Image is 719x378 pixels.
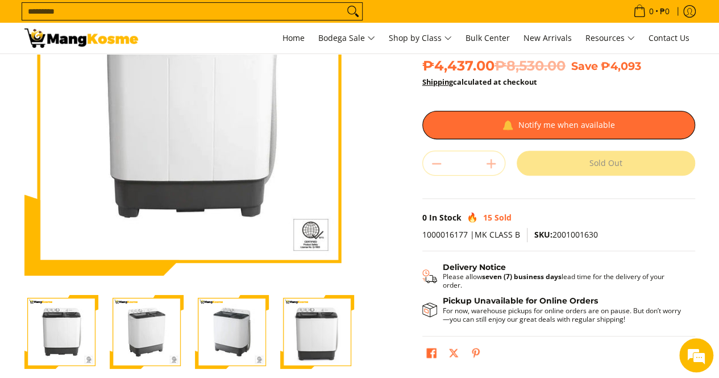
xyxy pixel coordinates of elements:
[518,23,577,53] a: New Arrivals
[422,77,453,87] a: Shipping
[580,23,641,53] a: Resources
[422,77,537,87] strong: calculated at checkout
[443,306,684,323] p: For now, warehouse pickups for online orders are on pause. But don’t worry—you can still enjoy ou...
[494,212,512,223] span: Sold
[344,3,362,20] button: Search
[422,57,566,74] span: ₱4,437.00
[110,295,184,369] img: condura-semi-automatic-7-kilos-twin-tub-washing-machine-right-side-view-mang-kosme
[649,32,689,43] span: Contact Us
[534,229,552,240] span: SKU:
[318,31,375,45] span: Bodega Sale
[422,212,427,223] span: 0
[443,296,598,306] strong: Pickup Unavailable for Online Orders
[482,272,562,281] strong: seven (7) business days
[468,345,484,364] a: Pin on Pinterest
[443,272,684,289] p: Please allow lead time for the delivery of your order.
[466,32,510,43] span: Bulk Center
[643,23,695,53] a: Contact Us
[630,5,673,18] span: •
[534,229,598,240] span: 2001001630
[523,32,572,43] span: New Arrivals
[571,59,598,73] span: Save
[389,31,452,45] span: Shop by Class
[282,32,305,43] span: Home
[277,23,310,53] a: Home
[422,229,520,240] span: 1000016177 |MK CLASS B
[313,23,381,53] a: Bodega Sale
[383,23,458,53] a: Shop by Class
[149,23,695,53] nav: Main Menu
[601,59,641,73] span: ₱4,093
[195,295,269,369] img: condura-semi-automatic-7-kilos-twin-tub-washing-machine-left-side-view-mang-kosme
[422,263,684,290] button: Shipping & Delivery
[483,212,492,223] span: 15
[429,212,462,223] span: In Stock
[647,7,655,15] span: 0
[24,295,98,369] img: condura-semi-automatic-7-kilos-twin-tub-washing-machine-front-view-mang-kosme
[446,345,462,364] a: Post on X
[494,57,566,74] del: ₱8,530.00
[280,295,354,369] img: condura-semi-automatic-7-kilos-twin-tub-washing-machine-without-icc-sticker-front-view-mang-kosme
[443,262,506,272] strong: Delivery Notice
[585,31,635,45] span: Resources
[423,345,439,364] a: Share on Facebook
[24,28,138,48] img: Condura 7 KG Semi-Automatic Twin-Tub Washing Machine l Mang kosme | Mang Kosme
[460,23,516,53] a: Bulk Center
[658,7,671,15] span: ₱0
